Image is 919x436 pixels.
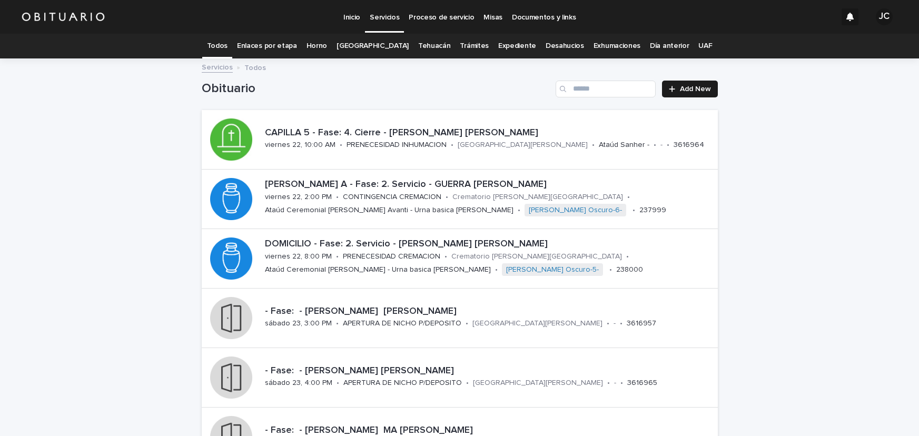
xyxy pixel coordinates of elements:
p: Todos [244,61,266,73]
p: • [607,379,610,388]
p: • [620,379,623,388]
p: • [336,319,339,328]
a: [PERSON_NAME] Oscuro-5- [506,265,599,274]
p: viernes 22, 8:00 PM [265,252,332,261]
p: • [620,319,622,328]
a: Desahucios [546,34,584,58]
a: CAPILLA 5 - Fase: 4. Cierre - [PERSON_NAME] [PERSON_NAME]viernes 22, 10:00 AM•PRENECESIDAD INHUMA... [202,110,718,170]
p: PRENECESIDAD CREMACION [343,252,440,261]
p: - Fase: - [PERSON_NAME] [PERSON_NAME] [265,365,714,377]
a: Expediente [498,34,536,58]
p: [GEOGRAPHIC_DATA][PERSON_NAME] [473,379,603,388]
p: Ataúd Sanher - [599,141,649,150]
p: • [626,252,629,261]
p: [PERSON_NAME] A - Fase: 2. Servicio - GUERRA [PERSON_NAME] [265,179,714,191]
p: • [336,252,339,261]
p: APERTURA DE NICHO P/DEPOSITO [343,319,461,328]
p: • [495,265,498,274]
h1: Obituario [202,81,552,96]
p: • [446,193,448,202]
p: 237999 [639,206,666,215]
a: - Fase: - [PERSON_NAME] [PERSON_NAME]sábado 23, 4:00 PM•APERTURA DE NICHO P/DEPOSITO•[GEOGRAPHIC_... [202,348,718,408]
p: APERTURA DE NICHO P/DEPOSITO [343,379,462,388]
div: JC [876,8,893,25]
a: UAF [698,34,712,58]
a: - Fase: - [PERSON_NAME] [PERSON_NAME]sábado 23, 3:00 PM•APERTURA DE NICHO P/DEPOSITO•[GEOGRAPHIC_... [202,289,718,348]
a: Todos [207,34,228,58]
p: - [614,379,616,388]
p: 3616964 [674,141,704,150]
a: Horno [307,34,327,58]
p: Crematorio [PERSON_NAME][GEOGRAPHIC_DATA] [451,252,622,261]
p: 3616965 [627,379,657,388]
a: Tehuacán [418,34,451,58]
p: • [337,379,339,388]
a: Día anterior [650,34,689,58]
p: 238000 [616,265,643,274]
p: • [444,252,447,261]
p: • [592,141,595,150]
p: • [340,141,342,150]
p: [GEOGRAPHIC_DATA][PERSON_NAME] [458,141,588,150]
p: - Fase: - [PERSON_NAME] [PERSON_NAME] [265,306,714,318]
p: viernes 22, 2:00 PM [265,193,332,202]
p: CAPILLA 5 - Fase: 4. Cierre - [PERSON_NAME] [PERSON_NAME] [265,127,714,139]
p: • [466,319,468,328]
p: • [466,379,469,388]
p: PRENECESIDAD INHUMACION [347,141,447,150]
a: Servicios [202,61,233,73]
p: sábado 23, 3:00 PM [265,319,332,328]
a: [PERSON_NAME] A - Fase: 2. Servicio - GUERRA [PERSON_NAME]viernes 22, 2:00 PM•CONTINGENCIA CREMAC... [202,170,718,229]
p: - [660,141,663,150]
a: [PERSON_NAME] Oscuro-6- [529,206,622,215]
a: [GEOGRAPHIC_DATA] [337,34,409,58]
p: Ataúd Ceremonial [PERSON_NAME] - Urna basica [PERSON_NAME] [265,265,491,274]
p: sábado 23, 4:00 PM [265,379,332,388]
p: • [627,193,630,202]
img: HUM7g2VNRLqGMmR9WVqf [21,6,105,27]
a: DOMICILIO - Fase: 2. Servicio - [PERSON_NAME] [PERSON_NAME]viernes 22, 8:00 PM•PRENECESIDAD CREMA... [202,229,718,289]
p: • [609,265,612,274]
p: viernes 22, 10:00 AM [265,141,335,150]
p: 3616957 [627,319,656,328]
p: • [633,206,635,215]
a: Exhumaciones [594,34,640,58]
input: Search [556,81,656,97]
a: Enlaces por etapa [237,34,297,58]
p: • [667,141,669,150]
a: Trámites [460,34,489,58]
span: Add New [680,85,711,93]
p: [GEOGRAPHIC_DATA][PERSON_NAME] [472,319,602,328]
p: Ataúd Ceremonial [PERSON_NAME] Avanti - Urna basica [PERSON_NAME] [265,206,513,215]
p: • [451,141,453,150]
p: • [654,141,656,150]
p: • [607,319,609,328]
p: • [336,193,339,202]
a: Add New [662,81,717,97]
p: Crematorio [PERSON_NAME][GEOGRAPHIC_DATA] [452,193,623,202]
p: DOMICILIO - Fase: 2. Servicio - [PERSON_NAME] [PERSON_NAME] [265,239,714,250]
p: • [518,206,520,215]
p: - [614,319,616,328]
p: CONTINGENCIA CREMACION [343,193,441,202]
